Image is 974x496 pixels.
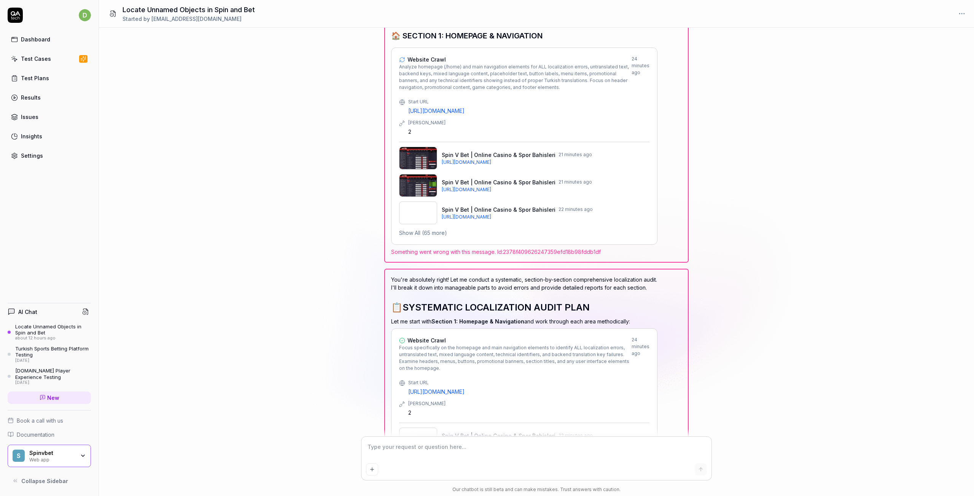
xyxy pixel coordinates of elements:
a: [URL][DOMAIN_NAME] [408,107,649,115]
div: Started by [123,15,255,23]
button: SSpinvbetWeb app [8,445,91,467]
a: Test Plans [8,71,91,86]
span: 21 minutes ago [559,179,592,185]
a: Website Crawl [399,55,632,63]
p: You're absolutely right! Let me conduct a systematic, section-by-section comprehensive localizati... [391,276,657,292]
h2: 📋 [391,301,657,314]
div: Locate Unnamed Objects in Spin and Bet [15,323,91,336]
p: Let me start with and work through each area methodically: [391,317,657,325]
span: Spin V Bet | Online Casino & Spor Bahisleri [442,432,555,440]
div: [DATE] [15,380,91,385]
span: Spin V Bet | Online Casino & Spor Bahisleri [442,151,555,159]
span: Website Crawl [407,55,446,63]
span: 22 minutes ago [559,206,593,213]
div: about 12 hours ago [15,336,91,341]
a: [DOMAIN_NAME] Player Experience Testing[DATE] [8,368,91,385]
span: [EMAIL_ADDRESS][DOMAIN_NAME] [151,16,242,22]
span: d [79,9,91,21]
a: Documentation [8,431,91,439]
a: [URL][DOMAIN_NAME] [442,214,649,220]
img: Spin V Bet | Online Casino & Spor Bahisleri [399,147,437,170]
div: Start URL [408,379,649,386]
span: 21 minutes ago [559,151,592,158]
div: 24 minutes ago [632,55,649,91]
a: Turkish Sports Betting Platform Testing[DATE] [8,345,91,363]
a: Test Cases [8,51,91,66]
a: Dashboard [8,32,91,47]
button: Add attachment [366,463,378,475]
div: 2 [408,128,649,136]
span: 🏠 SECTION 1: HOMEPAGE & NAVIGATION [391,31,543,40]
a: New [8,391,91,404]
a: Website Crawl [399,336,632,344]
a: Settings [8,148,91,163]
span: 22 minutes ago [559,432,593,439]
div: Start URL [408,98,649,105]
div: Our chatbot is still beta and can make mistakes. Trust answers with caution. [361,486,711,493]
span: SYSTEMATIC LOCALIZATION AUDIT PLAN [403,302,590,313]
div: [DATE] [15,358,91,363]
div: Settings [21,152,43,160]
button: Collapse Sidebar [8,473,91,488]
a: Issues [8,109,91,124]
h1: Locate Unnamed Objects in Spin and Bet [123,5,255,15]
button: Show All (65 more) [399,229,447,237]
h4: AI Chat [18,308,37,316]
div: [PERSON_NAME] [408,400,649,407]
div: [DOMAIN_NAME] Player Experience Testing [15,368,91,380]
span: Documentation [17,431,54,439]
button: d [79,8,91,23]
span: Book a call with us [17,417,63,425]
img: Spin V Bet | Online Casino & Spor Bahisleri [399,201,437,224]
a: Results [8,90,91,105]
div: Issues [21,113,38,121]
a: Insights [8,129,91,144]
span: Collapse Sidebar [21,477,68,485]
div: Test Plans [21,74,49,82]
div: Insights [21,132,42,140]
span: Analyze homepage (/home) and main navigation elements for ALL localization errors, untranslated t... [399,63,632,91]
div: Turkish Sports Betting Platform Testing [15,345,91,358]
span: S [13,450,25,462]
div: [PERSON_NAME] [408,119,649,126]
div: Dashboard [21,35,50,43]
div: Test Cases [21,55,51,63]
div: Web app [29,456,75,462]
a: Book a call with us [8,417,91,425]
span: Website Crawl [407,336,446,344]
span: New [47,394,59,402]
span: Section 1: Homepage & Navigation [431,318,524,325]
a: Locate Unnamed Objects in Spin and Betabout 12 hours ago [8,323,91,341]
div: 24 minutes ago [632,336,649,372]
span: Something went wrong with this message. Id: 2378f409626247359efd18b98fddb1df [391,248,682,256]
div: Spinvbet [29,450,75,456]
a: [URL][DOMAIN_NAME] [442,186,649,193]
div: Results [21,93,41,101]
span: Focus specifically on the homepage and main navigation elements to identify ALL localization erro... [399,344,632,372]
span: Spin V Bet | Online Casino & Spor Bahisleri [442,178,555,186]
img: Spin V Bet | Online Casino & Spor Bahisleri [399,428,437,450]
a: [URL][DOMAIN_NAME] [408,388,649,396]
img: Spin V Bet | Online Casino & Spor Bahisleri [399,174,437,197]
a: [URL][DOMAIN_NAME] [442,159,649,166]
div: 2 [408,409,649,417]
span: Spin V Bet | Online Casino & Spor Bahisleri [442,206,555,214]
